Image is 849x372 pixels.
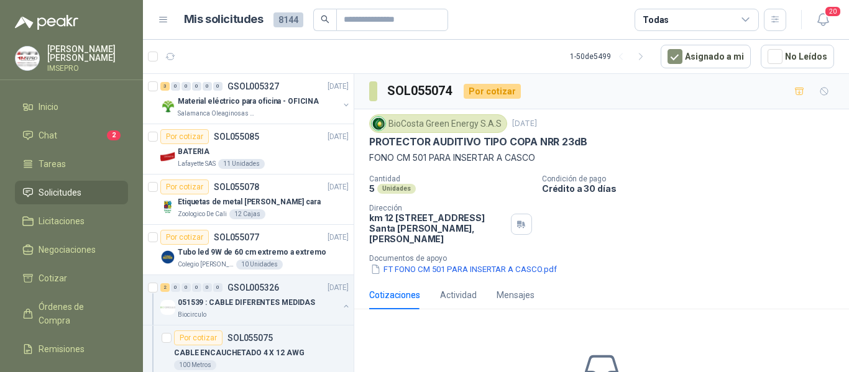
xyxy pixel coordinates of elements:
p: SOL055075 [227,333,273,342]
img: Company Logo [160,99,175,114]
a: Negociaciones [15,238,128,261]
p: Tubo led 9W de 60 cm extremo a extremo [178,247,326,258]
p: GSOL005327 [227,82,279,91]
a: Licitaciones [15,209,128,233]
button: 20 [812,9,834,31]
div: Por cotizar [174,330,223,345]
img: Company Logo [160,149,175,164]
span: Tareas [39,157,66,171]
p: [DATE] [328,282,349,294]
div: 0 [171,82,180,91]
span: Cotizar [39,271,67,285]
div: 0 [213,82,223,91]
div: Mensajes [497,288,535,302]
p: IMSEPRO [47,65,128,72]
p: Material eléctrico para oficina - OFICINA [178,96,319,107]
p: Zoologico De Cali [178,209,227,219]
a: Por cotizarSOL055078[DATE] Company LogoEtiquetas de metal [PERSON_NAME] caraZoologico De Cali12 C... [143,175,354,225]
button: No Leídos [761,45,834,68]
a: Por cotizarSOL055077[DATE] Company LogoTubo led 9W de 60 cm extremo a extremoColegio [PERSON_NAME... [143,225,354,275]
p: Etiquetas de metal [PERSON_NAME] cara [178,196,321,208]
div: 3 [160,82,170,91]
span: search [321,15,329,24]
span: 8144 [273,12,303,27]
p: Colegio [PERSON_NAME] [178,260,234,270]
span: 2 [107,130,121,140]
p: [PERSON_NAME] [PERSON_NAME] [47,45,128,62]
img: Logo peakr [15,15,78,30]
img: Company Logo [160,300,175,315]
a: Tareas [15,152,128,176]
p: [DATE] [328,181,349,193]
p: CABLE ENCAUCHETADO 4 X 12 AWG [174,347,305,359]
div: 12 Cajas [229,209,265,219]
p: Salamanca Oleaginosas SAS [178,109,256,119]
div: Por cotizar [464,84,521,99]
div: BioCosta Green Energy S.A.S [369,114,507,133]
p: Biocirculo [178,310,206,320]
div: 2 [160,283,170,292]
div: 0 [181,283,191,292]
a: Órdenes de Compra [15,295,128,332]
div: Por cotizar [160,230,209,245]
div: 11 Unidades [218,159,265,169]
a: Remisiones [15,337,128,361]
span: Licitaciones [39,214,85,228]
div: Por cotizar [160,129,209,144]
img: Company Logo [16,47,39,70]
img: Company Logo [160,250,175,265]
span: Solicitudes [39,186,81,199]
div: Todas [643,13,669,27]
a: 3 0 0 0 0 0 GSOL005327[DATE] Company LogoMaterial eléctrico para oficina - OFICINASalamanca Oleag... [160,79,351,119]
h3: SOL055074 [387,81,454,101]
div: 0 [203,283,212,292]
p: FONO CM 501 PARA INSERTAR A CASCO [369,151,834,165]
div: Por cotizar [160,179,209,194]
span: Remisiones [39,342,85,356]
p: GSOL005326 [227,283,279,292]
a: Por cotizarSOL055085[DATE] Company LogoBATERIALafayette SAS11 Unidades [143,124,354,175]
p: [DATE] [328,232,349,243]
img: Company Logo [372,117,385,130]
div: 0 [171,283,180,292]
div: 0 [213,283,223,292]
p: SOL055078 [214,183,259,191]
p: PROTECTOR AUDITIVO TIPO COPA NRR 23dB [369,135,587,148]
p: Dirección [369,204,506,212]
button: FT FONO CM 501 PARA INSERTAR A CASCO.pdf [369,263,558,276]
div: Cotizaciones [369,288,420,302]
img: Company Logo [160,199,175,214]
a: Chat2 [15,124,128,147]
p: SOL055085 [214,132,259,141]
p: SOL055077 [214,233,259,242]
p: Lafayette SAS [178,159,216,169]
p: [DATE] [328,131,349,143]
p: [DATE] [328,81,349,93]
p: 051539 : CABLE DIFERENTES MEDIDAS [178,297,315,309]
div: 0 [192,283,201,292]
div: 0 [192,82,201,91]
p: BATERIA [178,146,209,158]
div: 10 Unidades [236,260,283,270]
div: 100 Metros [174,360,216,370]
button: Asignado a mi [661,45,751,68]
p: Cantidad [369,175,532,183]
a: 2 0 0 0 0 0 GSOL005326[DATE] Company Logo051539 : CABLE DIFERENTES MEDIDASBiocirculo [160,280,351,320]
p: 5 [369,183,375,194]
div: Actividad [440,288,477,302]
div: 0 [181,82,191,91]
p: Documentos de apoyo [369,254,844,263]
span: Negociaciones [39,243,96,256]
span: Órdenes de Compra [39,300,116,327]
div: 1 - 50 de 5499 [570,47,651,66]
p: Crédito a 30 días [542,183,844,194]
a: Inicio [15,95,128,119]
p: km 12 [STREET_ADDRESS] Santa [PERSON_NAME] , [PERSON_NAME] [369,212,506,244]
a: Solicitudes [15,181,128,204]
span: Inicio [39,100,58,114]
p: Condición de pago [542,175,844,183]
h1: Mis solicitudes [184,11,264,29]
div: Unidades [377,184,416,194]
div: 0 [203,82,212,91]
p: [DATE] [512,118,537,130]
